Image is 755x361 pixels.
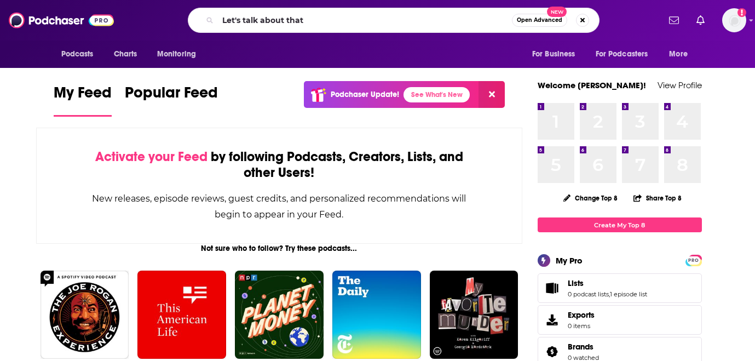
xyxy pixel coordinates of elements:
[568,342,599,352] a: Brands
[556,255,583,266] div: My Pro
[332,271,421,359] img: The Daily
[661,44,701,65] button: open menu
[541,344,563,359] a: Brands
[36,244,523,253] div: Not sure who to follow? Try these podcasts...
[532,47,575,62] span: For Business
[568,290,609,298] a: 0 podcast lists
[692,11,709,30] a: Show notifications dropdown
[722,8,746,32] button: Show profile menu
[188,8,600,33] div: Search podcasts, credits, & more...
[609,290,610,298] span: ,
[568,322,595,330] span: 0 items
[525,44,589,65] button: open menu
[658,80,702,90] a: View Profile
[568,310,595,320] span: Exports
[541,312,563,328] span: Exports
[596,47,648,62] span: For Podcasters
[54,44,108,65] button: open menu
[557,191,625,205] button: Change Top 8
[538,80,646,90] a: Welcome [PERSON_NAME]!
[235,271,324,359] img: Planet Money
[54,83,112,108] span: My Feed
[61,47,94,62] span: Podcasts
[114,47,137,62] span: Charts
[149,44,210,65] button: open menu
[137,271,226,359] img: This American Life
[633,187,682,209] button: Share Top 8
[568,342,593,352] span: Brands
[669,47,688,62] span: More
[687,256,700,264] a: PRO
[41,271,129,359] img: The Joe Rogan Experience
[91,191,468,222] div: New releases, episode reviews, guest credits, and personalized recommendations will begin to appe...
[665,11,683,30] a: Show notifications dropdown
[538,273,702,303] span: Lists
[9,10,114,31] img: Podchaser - Follow, Share and Rate Podcasts
[737,8,746,17] svg: Add a profile image
[610,290,647,298] a: 1 episode list
[538,305,702,335] a: Exports
[125,83,218,117] a: Popular Feed
[541,280,563,296] a: Lists
[568,278,584,288] span: Lists
[95,148,208,165] span: Activate your Feed
[107,44,144,65] a: Charts
[517,18,562,23] span: Open Advanced
[512,14,567,27] button: Open AdvancedNew
[91,149,468,181] div: by following Podcasts, Creators, Lists, and other Users!
[54,83,112,117] a: My Feed
[430,271,518,359] img: My Favorite Murder with Karen Kilgariff and Georgia Hardstark
[722,8,746,32] span: Logged in as kkitamorn
[157,47,196,62] span: Monitoring
[568,278,647,288] a: Lists
[404,87,470,102] a: See What's New
[538,217,702,232] a: Create My Top 8
[218,12,512,29] input: Search podcasts, credits, & more...
[722,8,746,32] img: User Profile
[589,44,664,65] button: open menu
[125,83,218,108] span: Popular Feed
[547,7,567,17] span: New
[331,90,399,99] p: Podchaser Update!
